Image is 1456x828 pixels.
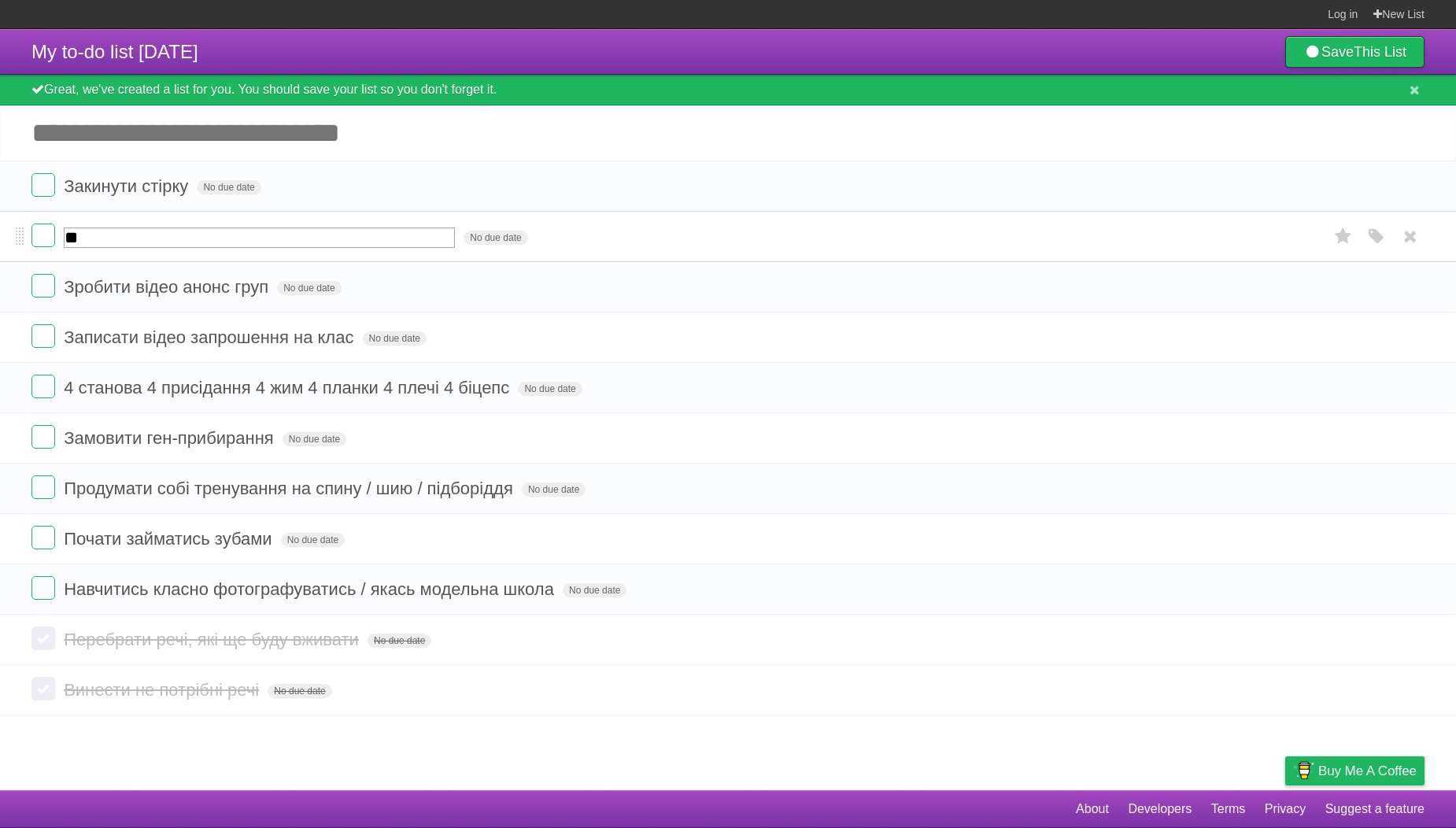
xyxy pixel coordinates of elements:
label: Done [31,324,55,348]
label: Done [31,173,55,197]
a: Buy me a coffee [1285,756,1425,785]
span: Почати займатись зубами [64,529,276,549]
b: This List [1354,44,1406,60]
label: Done [31,526,55,549]
a: Terms [1211,794,1246,824]
span: Записати відео запрошення на клас [64,327,357,347]
span: No due date [368,634,431,648]
span: Перебрати речі, які ще буду вживати [64,630,363,649]
span: My to-do list [DATE] [31,41,198,62]
label: Star task [1329,224,1358,250]
span: No due date [283,432,346,446]
a: About [1076,794,1109,824]
img: Buy me a coffee [1293,757,1314,784]
label: Done [31,576,55,600]
span: Навчитись класно фотографуватись / якась модельна школа [64,579,558,599]
a: Suggest a feature [1325,794,1425,824]
label: Done [31,475,55,499]
label: Done [31,425,55,449]
span: No due date [268,684,331,698]
label: Done [31,375,55,398]
span: Buy me a coffee [1318,757,1417,785]
span: Винести не потрібні речі [64,680,263,700]
a: Privacy [1265,794,1306,824]
span: No due date [518,382,582,396]
span: Закинути стірку [64,176,192,196]
span: No due date [464,231,527,245]
span: 4 станова 4 присідання 4 жим 4 планки 4 плечі 4 біцепс [64,378,513,397]
label: Done [31,224,55,247]
label: Done [31,274,55,298]
span: No due date [281,533,345,547]
span: No due date [522,482,586,497]
span: Зробити відео анонс груп [64,277,272,297]
span: Замовити ген-прибирання [64,428,278,448]
span: No due date [277,281,341,295]
span: Продумати собі тренування на спину / шию / підборіддя [64,479,517,498]
span: No due date [563,583,626,597]
span: No due date [197,180,261,194]
label: Done [31,627,55,650]
a: Developers [1128,794,1192,824]
label: Done [31,677,55,700]
a: SaveThis List [1285,36,1425,68]
span: No due date [363,331,427,346]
